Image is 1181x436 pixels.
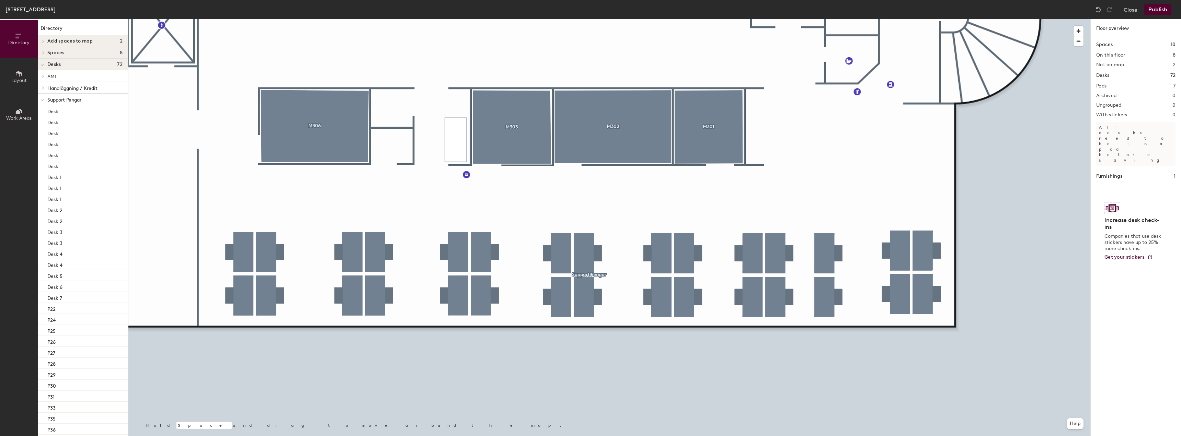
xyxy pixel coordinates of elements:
[1104,202,1120,214] img: Sticker logo
[47,85,98,91] span: Handläggning / Kredit
[47,348,55,356] p: P27
[1096,41,1113,48] h1: Spaces
[47,118,58,126] p: Desk
[1104,217,1163,231] h4: Increase desk check-ins
[47,370,56,378] p: P29
[1170,72,1176,79] h1: 72
[1096,103,1122,108] h2: Ungrouped
[5,5,56,14] div: [STREET_ADDRESS]
[47,260,62,268] p: Desk 4
[1172,112,1176,118] h2: 0
[47,50,65,56] span: Spaces
[1171,41,1176,48] h1: 10
[1095,6,1102,13] img: Undo
[47,381,56,389] p: P30
[47,205,62,213] p: Desk 2
[1104,255,1153,260] a: Get your stickers
[47,184,61,191] p: Desk 1
[11,78,27,83] span: Layout
[1096,72,1109,79] h1: Desks
[47,62,61,67] span: Desks
[1173,83,1176,89] h2: 7
[38,25,128,35] h1: Directory
[47,414,56,422] p: P35
[47,74,57,80] span: AML
[47,337,56,345] p: P26
[1096,83,1107,89] h2: Pods
[47,326,56,334] p: P25
[47,315,56,323] p: P24
[1096,93,1116,98] h2: Archived
[1096,173,1122,180] h1: Furnishings
[1172,93,1176,98] h2: 0
[1174,173,1176,180] h1: 1
[1124,4,1137,15] button: Close
[47,173,61,180] p: Desk 1
[8,40,30,46] span: Directory
[1104,254,1145,260] span: Get your stickers
[1172,103,1176,108] h2: 0
[47,129,58,137] p: Desk
[47,403,56,411] p: P33
[1104,233,1163,252] p: Companies that use desk stickers have up to 25% more check-ins.
[47,249,62,257] p: Desk 4
[1106,6,1113,13] img: Redo
[1096,52,1125,58] h2: On this floor
[47,97,81,103] span: Support Pengar
[1096,112,1127,118] h2: With stickers
[1173,52,1176,58] h2: 8
[47,216,62,224] p: Desk 2
[47,359,56,367] p: P28
[47,304,56,312] p: P22
[47,38,93,44] span: Add spaces to map
[47,140,58,148] p: Desk
[1096,62,1124,68] h2: Not on map
[120,38,123,44] span: 2
[1067,418,1083,429] button: Help
[47,162,58,169] p: Desk
[47,392,55,400] p: P31
[47,107,58,115] p: Desk
[1091,19,1181,35] h1: Floor overview
[47,293,62,301] p: Desk 7
[47,151,58,158] p: Desk
[47,227,62,235] p: Desk 3
[117,62,123,67] span: 72
[47,425,56,433] p: P36
[1144,4,1171,15] button: Publish
[47,238,62,246] p: Desk 3
[1173,62,1176,68] h2: 2
[47,195,61,202] p: Desk 1
[1096,122,1176,166] p: All desks need to be in a pod before saving
[120,50,123,56] span: 8
[6,115,32,121] span: Work Areas
[47,271,62,279] p: Desk 5
[47,282,62,290] p: Desk 6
